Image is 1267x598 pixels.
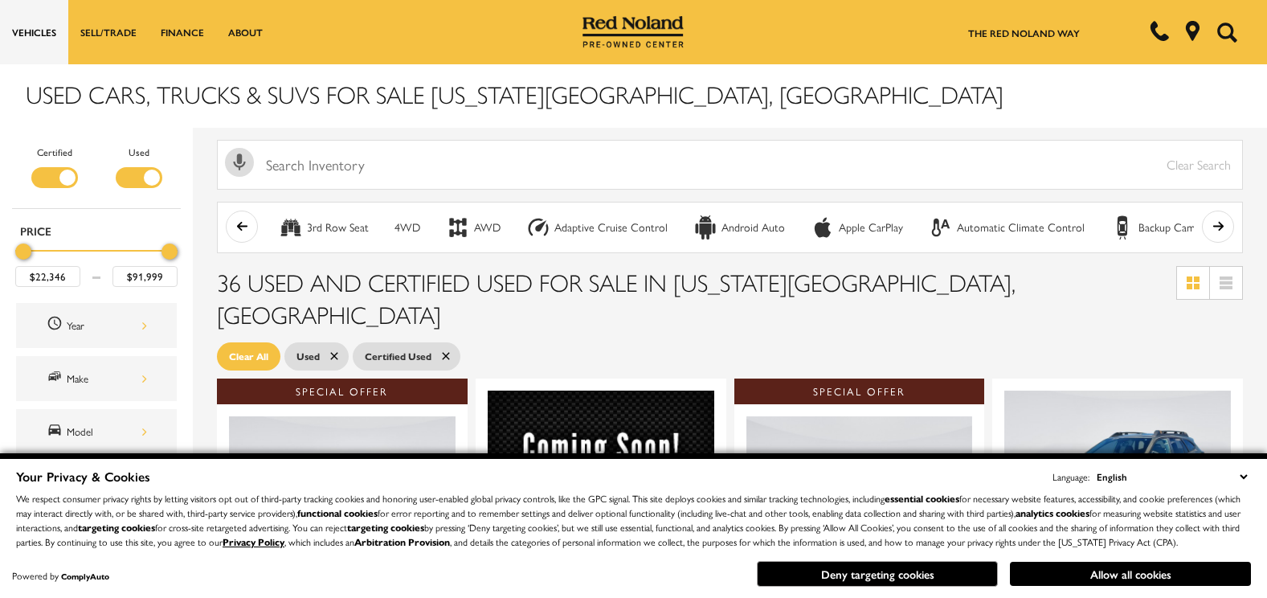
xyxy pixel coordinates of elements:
input: Minimum [15,266,80,287]
label: Used [129,144,149,160]
button: scroll right [1202,211,1234,243]
button: Automatic Climate ControlAutomatic Climate Control [920,211,1093,244]
button: 3rd Row Seat3rd Row Seat [270,211,378,244]
div: Make [67,370,147,387]
div: Special Offer [734,379,985,404]
div: 3rd Row Seat [307,220,369,235]
div: YearYear [16,303,177,348]
span: Model [47,421,67,442]
button: Adaptive Cruise ControlAdaptive Cruise Control [517,211,676,244]
a: ComplyAuto [61,571,109,582]
img: Red Noland Pre-Owned [582,16,684,48]
button: Android AutoAndroid Auto [685,211,794,244]
button: Open the search field [1211,1,1243,63]
div: Android Auto [693,215,717,240]
div: AWD [446,215,470,240]
div: Price [15,238,178,287]
button: scroll left [226,211,258,243]
div: Adaptive Cruise Control [526,215,550,240]
div: 4WD [394,220,420,235]
svg: Click to toggle on voice search [225,148,254,177]
button: Allow all cookies [1010,562,1251,586]
h5: Price [20,223,173,238]
div: Year [67,317,147,334]
input: Maximum [112,266,178,287]
span: Clear All [229,346,268,367]
div: Apple CarPlay [811,215,835,240]
a: The Red Noland Way [968,26,1080,40]
span: Your Privacy & Cookies [16,467,150,485]
img: 2024 Subaru Outback Wilderness [1004,391,1231,560]
div: MakeMake [16,356,177,401]
button: Deny targeting cookies [757,561,998,587]
a: Privacy Policy [223,535,284,549]
input: Search Inventory [217,140,1243,190]
span: Year [47,315,67,336]
strong: Arbitration Provision [354,535,450,549]
div: Apple CarPlay [839,220,903,235]
div: Adaptive Cruise Control [554,220,668,235]
div: Backup Camera [1138,220,1210,235]
div: Filter by Vehicle Type [12,144,181,208]
div: Special Offer [217,379,468,404]
div: Model [67,423,147,440]
span: Certified Used [365,346,431,367]
div: 3rd Row Seat [279,215,303,240]
div: Language: [1052,472,1089,481]
div: Backup Camera [1110,215,1134,240]
div: Automatic Climate Control [957,220,1085,235]
button: Apple CarPlayApple CarPlay [802,211,912,244]
div: Android Auto [721,220,785,235]
strong: targeting cookies [347,520,424,535]
div: Powered by [12,571,109,581]
span: 36 Used and Certified Used for Sale in [US_STATE][GEOGRAPHIC_DATA], [GEOGRAPHIC_DATA] [217,264,1016,331]
img: 2015 Jeep Grand Cherokee SRT [488,391,714,565]
p: We respect consumer privacy rights by letting visitors opt out of third-party tracking cookies an... [16,491,1251,549]
span: Make [47,368,67,389]
button: AWDAWD [437,211,509,244]
strong: targeting cookies [78,520,155,535]
div: Maximum Price [161,244,178,260]
strong: analytics cookies [1016,506,1089,520]
button: 4WD [386,211,429,244]
button: Backup CameraBackup Camera [1101,211,1219,244]
strong: functional cookies [297,506,378,520]
label: Certified [37,144,72,160]
img: 2021 BMW 2 Series 228i xDrive [229,416,456,586]
a: Red Noland Pre-Owned [582,22,684,38]
div: AWD [474,220,501,235]
div: Minimum Price [15,244,31,260]
div: Automatic Climate Control [929,215,953,240]
strong: essential cookies [885,491,959,506]
div: ModelModel [16,409,177,454]
select: Language Select [1093,468,1251,485]
img: 2020 Chevrolet Silverado 1500 LT Trail Boss [746,416,973,586]
span: Used [296,346,320,367]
